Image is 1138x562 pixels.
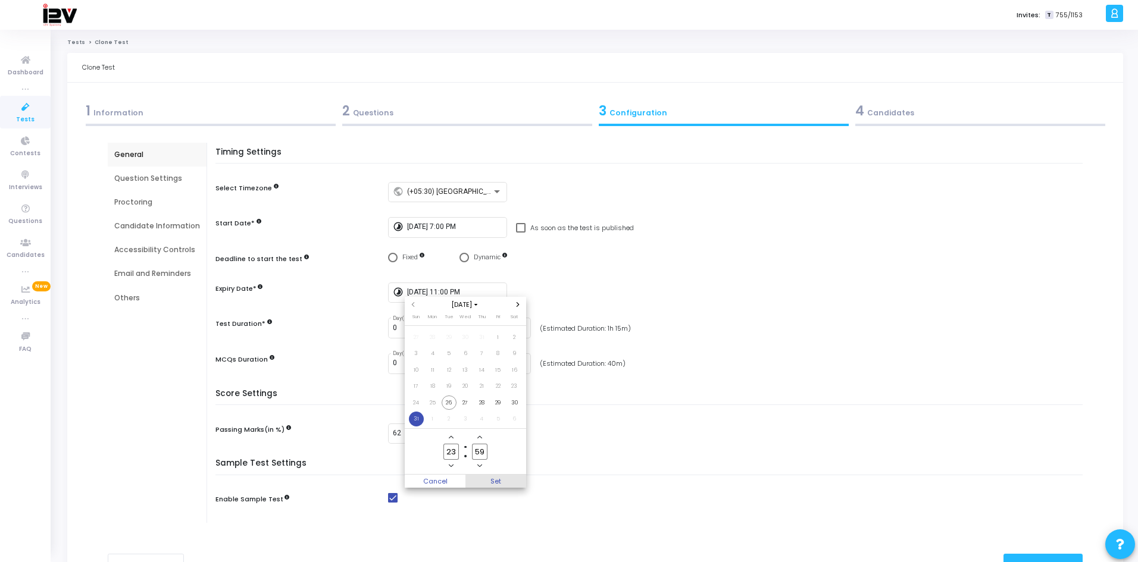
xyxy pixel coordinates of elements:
span: 1 [491,330,506,345]
span: 25 [426,395,440,410]
span: 31 [474,330,489,345]
span: 31 [409,412,424,426]
td: July 30, 2025 [457,329,474,346]
td: September 5, 2025 [490,411,507,428]
th: Thursday [474,313,490,325]
td: August 28, 2025 [474,394,490,411]
span: 13 [458,363,473,378]
td: August 2, 2025 [507,329,523,346]
span: 5 [491,412,506,426]
th: Saturday [507,313,523,325]
button: Minus a minute [475,461,485,471]
span: 29 [491,395,506,410]
td: August 17, 2025 [408,378,425,395]
span: 28 [474,395,489,410]
td: August 4, 2025 [424,346,441,362]
td: September 2, 2025 [441,411,458,428]
td: August 22, 2025 [490,378,507,395]
span: Fri [496,313,500,320]
td: August 3, 2025 [408,346,425,362]
td: August 24, 2025 [408,394,425,411]
td: July 29, 2025 [441,329,458,346]
span: 2 [507,330,522,345]
span: 11 [426,363,440,378]
button: Next month [513,300,523,310]
td: August 26, 2025 [441,394,458,411]
span: 21 [474,379,489,394]
span: 2 [442,412,457,426]
span: 9 [507,346,522,361]
button: Add a minute [475,432,485,442]
button: Add a hour [446,432,457,442]
span: 22 [491,379,506,394]
span: 27 [409,330,424,345]
td: September 3, 2025 [457,411,474,428]
button: Choose month and year [448,300,483,310]
td: August 30, 2025 [507,394,523,411]
span: 24 [409,395,424,410]
td: August 19, 2025 [441,378,458,395]
span: 30 [507,395,522,410]
th: Wednesday [457,313,474,325]
td: July 31, 2025 [474,329,490,346]
span: Mon [428,313,437,320]
th: Friday [490,313,507,325]
span: 3 [458,412,473,426]
td: August 12, 2025 [441,362,458,378]
span: 4 [474,412,489,426]
span: 19 [442,379,457,394]
td: August 31, 2025 [408,411,425,428]
span: 12 [442,363,457,378]
span: Sat [511,313,518,320]
button: Minus a hour [446,461,457,471]
span: 16 [507,363,522,378]
td: August 9, 2025 [507,346,523,362]
span: 23 [507,379,522,394]
span: 14 [474,363,489,378]
span: 29 [442,330,457,345]
span: Sun [412,313,420,320]
span: 17 [409,379,424,394]
td: August 25, 2025 [424,394,441,411]
th: Tuesday [441,313,458,325]
td: August 18, 2025 [424,378,441,395]
td: September 1, 2025 [424,411,441,428]
td: August 7, 2025 [474,346,490,362]
td: September 4, 2025 [474,411,490,428]
td: August 16, 2025 [507,362,523,378]
span: 6 [507,412,522,426]
span: 8 [491,346,506,361]
button: Cancel [405,475,465,488]
span: 30 [458,330,473,345]
button: Set [465,475,526,488]
span: 28 [426,330,440,345]
span: 3 [409,346,424,361]
button: Previous month [408,300,418,310]
td: August 15, 2025 [490,362,507,378]
td: August 1, 2025 [490,329,507,346]
span: 5 [442,346,457,361]
span: 27 [458,395,473,410]
td: August 27, 2025 [457,394,474,411]
span: 10 [409,363,424,378]
span: 15 [491,363,506,378]
td: August 8, 2025 [490,346,507,362]
td: August 14, 2025 [474,362,490,378]
td: August 13, 2025 [457,362,474,378]
td: August 10, 2025 [408,362,425,378]
td: July 27, 2025 [408,329,425,346]
th: Monday [424,313,441,325]
td: August 21, 2025 [474,378,490,395]
td: September 6, 2025 [507,411,523,428]
td: August 11, 2025 [424,362,441,378]
span: Thu [478,313,486,320]
th: Sunday [408,313,425,325]
td: July 28, 2025 [424,329,441,346]
span: 4 [426,346,440,361]
span: [DATE] [448,300,483,310]
span: 1 [426,412,440,426]
span: 26 [442,395,457,410]
span: Wed [459,313,471,320]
